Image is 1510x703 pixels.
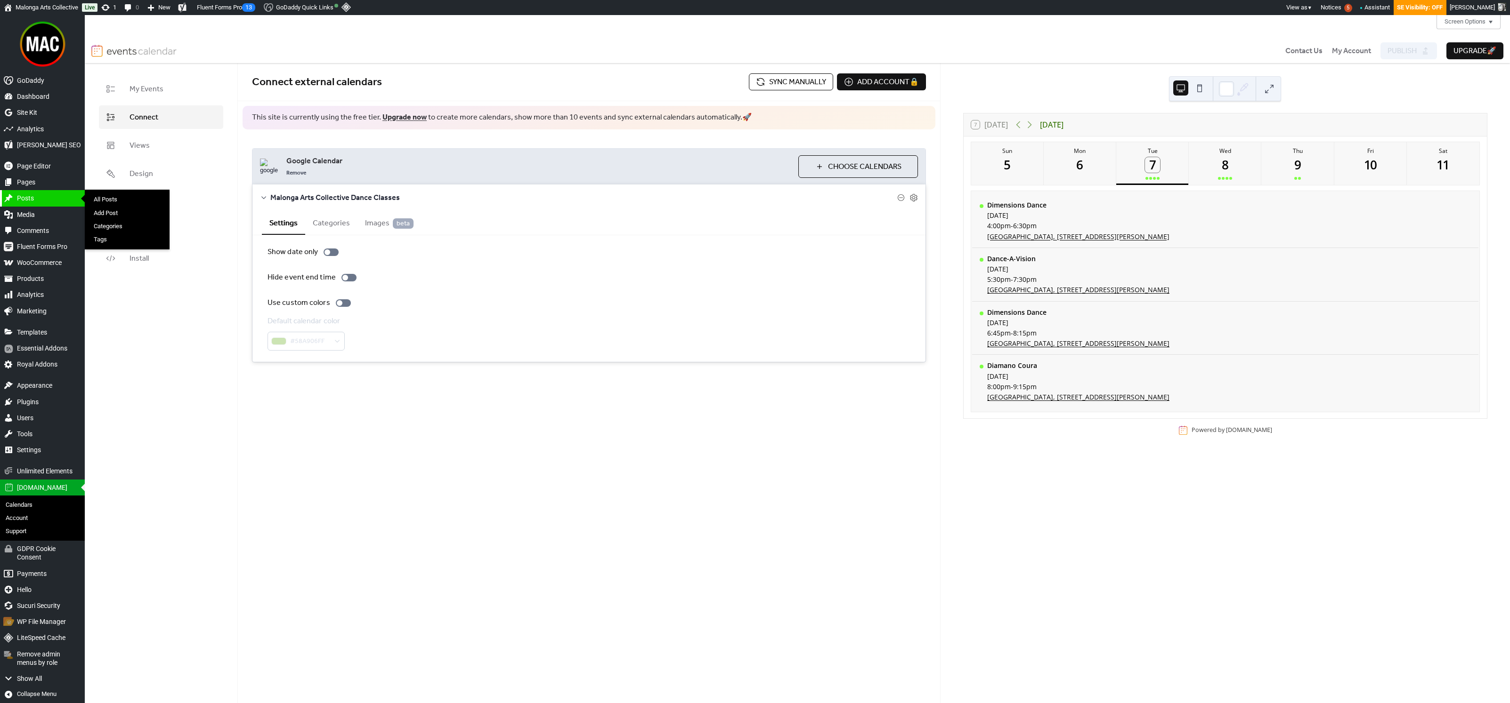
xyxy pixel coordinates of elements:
a: Views [99,134,223,157]
div: [DATE] [987,211,1169,220]
span: - [1011,275,1013,284]
span: Install [130,255,149,263]
div: Mon [1047,147,1113,155]
div: Fri [1337,147,1404,155]
div: 6 [1072,157,1088,173]
span: 8:00pm [987,383,1011,391]
span: 6:45pm [987,329,1011,337]
span: 9:15pm [1013,383,1037,391]
div: 8 [1218,157,1233,173]
button: Fri10 [1334,142,1407,185]
span: - [1011,383,1013,391]
a: Contact Us [1285,45,1323,56]
img: google [260,159,279,175]
div: Diamano Coura [987,361,1169,370]
a: [GEOGRAPHIC_DATA], [STREET_ADDRESS][PERSON_NAME] [987,286,1169,294]
span: 4:00pm [987,222,1011,230]
a: My Account [1332,45,1371,56]
span: Choose Calendars [828,161,901,173]
span: My Events [130,85,163,94]
a: [GEOGRAPHIC_DATA], [STREET_ADDRESS][PERSON_NAME] [987,393,1169,401]
div: Thu [1264,147,1331,155]
span: Design [130,170,153,178]
div: Tue [1119,147,1186,155]
div: [DATE] [987,265,1169,273]
div: Hide event end time [268,272,336,283]
a: All Posts [87,193,169,206]
span: 7:30pm [1013,275,1037,284]
div: 7 [1145,157,1161,173]
span: - [1011,222,1013,230]
a: Upgrade now [382,110,427,125]
span: - [1011,329,1013,337]
div: Sun [974,147,1041,155]
div: [DATE] [987,372,1169,381]
span: Contact Us [1285,46,1323,57]
span: 8:15pm [1013,329,1037,337]
img: logo [91,45,103,57]
button: Mon6 [1044,142,1116,185]
div: Show date only [268,247,318,258]
button: Upgrade🚀 [1446,42,1503,59]
span: 5:30pm [987,275,1011,284]
button: Images beta [357,211,421,234]
a: Install [99,247,223,270]
button: Wed8 [1189,142,1261,185]
div: [DATE] [1040,119,1063,130]
div: Dimensions Dance [987,308,1169,317]
span: Remove [286,169,306,177]
img: logotype [106,45,177,57]
span: Google Calendar [286,156,791,167]
div: 11 [1436,157,1451,173]
button: Screen Options [1437,15,1501,29]
button: Tue7 [1116,142,1189,185]
span: Malonga Arts Collective Dance Classes [270,192,897,204]
span: 6:30pm [1013,222,1037,230]
div: 9 [1290,157,1306,173]
div: Default calendar color [268,316,343,327]
div: Dimensions Dance [987,201,1169,209]
div: [DATE] [987,319,1169,327]
a: Connect [99,105,223,129]
button: Sun5 [971,142,1044,185]
a: Tags [87,233,169,246]
div: Sat [1410,147,1477,155]
div: Dance-A-Vision [987,255,1169,263]
div: Powered by [1192,426,1272,434]
button: Settings [262,211,305,235]
a: [GEOGRAPHIC_DATA], [STREET_ADDRESS][PERSON_NAME] [987,232,1169,241]
button: Sync manually [749,73,833,90]
span: Connect [130,113,158,122]
div: 10 [1363,157,1378,173]
button: Thu9 [1261,142,1334,185]
a: Add Post [87,207,169,220]
a: My Events [99,77,223,101]
span: Sync manually [769,77,826,88]
button: Choose Calendars [798,155,918,178]
button: Categories [305,211,357,234]
a: Categories [87,220,169,233]
a: [GEOGRAPHIC_DATA], [STREET_ADDRESS][PERSON_NAME] [987,339,1169,348]
span: My Account [1332,46,1371,57]
span: Connect external calendars [252,72,382,93]
div: Wed [1192,147,1258,155]
div: Use custom colors [268,297,330,309]
a: Design [99,162,223,185]
span: This site is currently using the free tier. to create more calendars, show more than 10 events an... [252,112,752,123]
a: [DOMAIN_NAME] [1226,426,1272,434]
span: Images [365,218,414,229]
button: Sat11 [1407,142,1479,185]
span: beta [393,218,414,228]
span: Views [130,142,150,150]
span: Upgrade 🚀 [1453,46,1496,57]
div: 5 [999,157,1015,173]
